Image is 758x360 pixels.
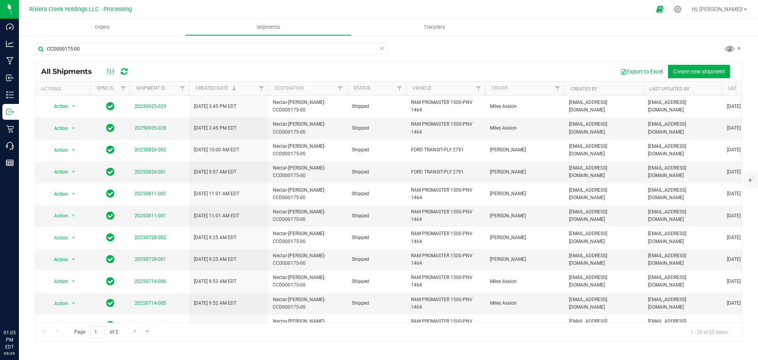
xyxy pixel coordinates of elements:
[69,101,79,112] span: select
[47,123,68,134] span: Action
[84,24,120,31] span: Orders
[106,123,114,134] span: In Sync
[490,146,559,154] span: [PERSON_NAME]
[135,147,166,153] a: 20250826-002
[411,121,480,136] span: RAM PROMASTER 1500-PNV 1464
[570,86,597,92] a: Created By
[135,191,166,196] a: 20250811-002
[90,326,105,338] input: 1
[273,187,342,202] span: Nectar-[PERSON_NAME]-CCD000175-00
[472,82,485,95] a: Filter
[41,86,87,92] div: Actions
[352,146,402,154] span: Shipped
[185,19,351,36] a: Shipments
[4,329,15,351] p: 01:05 PM EDT
[273,318,342,333] span: Nectar-[PERSON_NAME]-CCD000175-00
[648,296,717,311] span: [EMAIL_ADDRESS][DOMAIN_NAME]
[411,230,480,245] span: RAM PROMASTER 1500-PNV 1464
[352,103,402,110] span: Shipped
[273,143,342,158] span: Nectar-[PERSON_NAME]-CCD000175-00
[47,276,68,287] span: Action
[69,298,79,309] span: select
[411,296,480,311] span: RAM PROMASTER 1500-PNV 1464
[648,143,717,158] span: [EMAIL_ADDRESS][DOMAIN_NAME]
[352,212,402,220] span: Shipped
[411,99,480,114] span: RAM PROMASTER 1500-PNV 1464
[411,318,480,333] span: RAM PROMASTER 1500-PNV 1464
[490,212,559,220] span: [PERSON_NAME]
[352,190,402,198] span: Shipped
[6,108,14,116] inline-svg: Outbound
[352,234,402,241] span: Shipped
[194,234,236,241] span: [DATE] 9:25 AM EDT
[273,252,342,267] span: Nectar-[PERSON_NAME]-CCD000175-00
[485,82,564,96] th: Driver
[648,230,717,245] span: [EMAIL_ADDRESS][DOMAIN_NAME]
[68,326,124,338] span: Page of 2
[106,188,114,199] span: In Sync
[352,300,402,307] span: Shipped
[615,65,668,78] button: Export to Excel
[569,208,638,223] span: [EMAIL_ADDRESS][DOMAIN_NAME]
[69,188,79,200] span: select
[352,278,402,285] span: Shipped
[6,23,14,31] inline-svg: Dashboard
[352,256,402,263] span: Shipped
[569,164,638,179] span: [EMAIL_ADDRESS][DOMAIN_NAME]
[194,256,236,263] span: [DATE] 9:25 AM EDT
[106,166,114,177] span: In Sync
[490,322,559,329] span: [PERSON_NAME]
[106,232,114,243] span: In Sync
[135,279,166,284] a: 20250714-006
[135,300,166,306] a: 20250714-005
[135,235,166,240] a: 20250728-002
[19,19,185,36] a: Orders
[684,326,734,338] span: 1 - 20 of 25 items
[142,326,154,337] a: Go to the last page
[569,274,638,289] span: [EMAIL_ADDRESS][DOMAIN_NAME]
[268,82,347,96] th: Destination
[648,187,717,202] span: [EMAIL_ADDRESS][DOMAIN_NAME]
[273,208,342,223] span: Nectar-[PERSON_NAME]-CCD000175-00
[490,103,559,110] span: Miles Assion
[117,82,130,95] a: Filter
[569,187,638,202] span: [EMAIL_ADDRESS][DOMAIN_NAME]
[569,318,638,333] span: [EMAIL_ADDRESS][DOMAIN_NAME]
[135,125,166,131] a: 20250925-028
[135,256,166,262] a: 20250728-001
[176,82,189,95] a: Filter
[648,99,717,114] span: [EMAIL_ADDRESS][DOMAIN_NAME]
[490,168,559,176] span: [PERSON_NAME]
[69,254,79,265] span: select
[6,57,14,65] inline-svg: Manufacturing
[194,300,236,307] span: [DATE] 9:52 AM EDT
[4,351,15,356] p: 09/29
[490,256,559,263] span: [PERSON_NAME]
[273,121,342,136] span: Nectar-[PERSON_NAME]-CCD000175-00
[69,320,79,331] span: select
[648,208,717,223] span: [EMAIL_ADDRESS][DOMAIN_NAME]
[135,213,166,219] a: 20250811-001
[246,24,291,31] span: Shipments
[569,121,638,136] span: [EMAIL_ADDRESS][DOMAIN_NAME]
[490,300,559,307] span: Miles Assion
[413,85,432,91] a: Vehicle
[490,278,559,285] span: Miles Assion
[648,121,717,136] span: [EMAIL_ADDRESS][DOMAIN_NAME]
[106,101,114,112] span: In Sync
[352,168,402,176] span: Shipped
[673,6,683,13] div: Manage settings
[490,234,559,241] span: [PERSON_NAME]
[35,43,388,55] input: Search Shipment ID, Vehicle, Driver, Destination, Manifest...
[69,210,79,221] span: select
[129,326,141,337] a: Go to the next page
[273,230,342,245] span: Nectar-[PERSON_NAME]-CCD000175-00
[6,125,14,133] inline-svg: Retail
[551,82,564,95] a: Filter
[41,67,100,76] span: All Shipments
[273,99,342,114] span: Nectar-[PERSON_NAME]-CCD000175-00
[47,254,68,265] span: Action
[411,208,480,223] span: RAM PROMASTER 1500-PNV 1464
[194,103,236,110] span: [DATE] 3:45 PM EDT
[194,124,236,132] span: [DATE] 3:45 PM EDT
